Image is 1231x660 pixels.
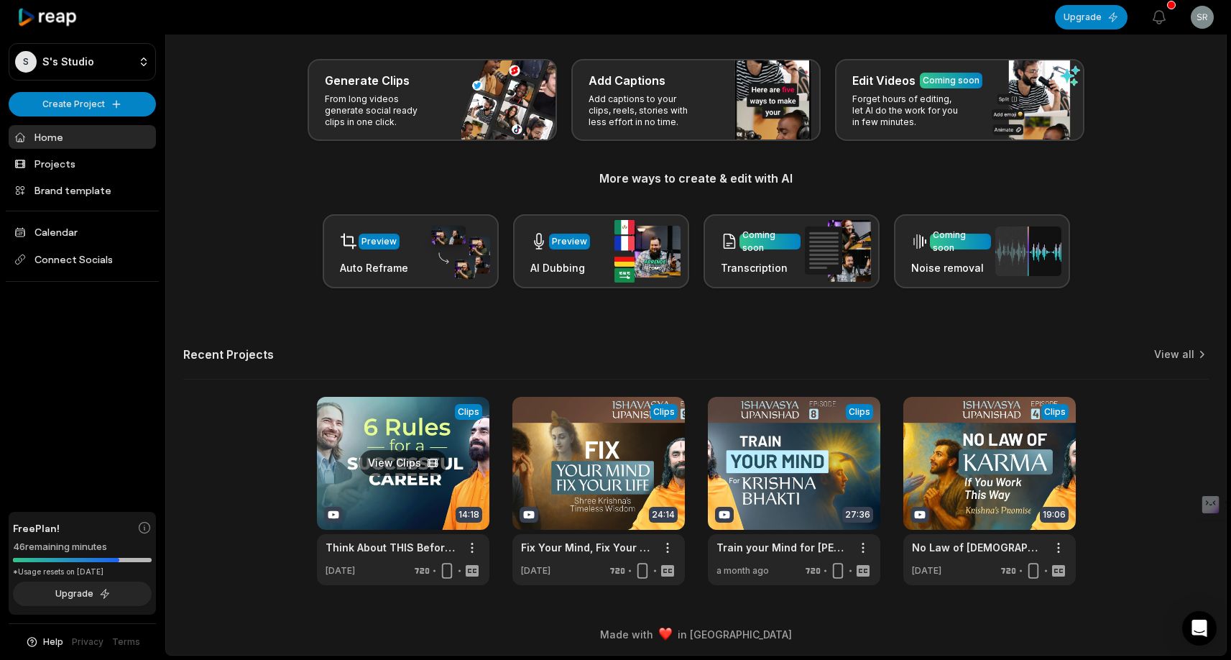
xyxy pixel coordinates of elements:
a: Think About THIS Before Choosing Your Career – 99% Make this MISTAKE | [PERSON_NAME] [326,540,458,555]
h3: Generate Clips [325,72,410,89]
h3: Edit Videos [852,72,916,89]
a: Brand template [9,178,156,202]
span: Connect Socials [9,247,156,272]
span: Help [43,636,63,648]
a: Train your Mind for [PERSON_NAME] - 2 Powerful Keys | [PERSON_NAME] [716,540,849,555]
div: Preview [361,235,397,248]
span: Free Plan! [13,521,60,536]
img: heart emoji [659,628,672,641]
p: S's Studio [42,55,94,68]
div: S [15,51,37,73]
button: Create Project [9,92,156,116]
div: *Usage resets on [DATE] [13,567,152,577]
div: 46 remaining minutes [13,540,152,554]
h3: Transcription [721,260,801,275]
h3: More ways to create & edit with AI [183,170,1209,187]
div: Preview [552,235,587,248]
p: Forget hours of editing, let AI do the work for you in few minutes. [852,93,964,128]
div: Open Intercom Messenger [1182,611,1217,646]
a: Terms [112,636,140,648]
a: Projects [9,152,156,175]
img: noise_removal.png [995,226,1061,276]
p: From long videos generate social ready clips in one click. [325,93,436,128]
button: Upgrade [1055,5,1128,29]
div: Coming soon [933,229,988,255]
a: No Law of [DEMOGRAPHIC_DATA] if you Work with this Mindset – [DEMOGRAPHIC_DATA]'s Promise to you ... [912,540,1044,555]
p: Add captions to your clips, reels, stories with less effort in no time. [589,93,700,128]
button: Help [25,636,63,648]
h3: Auto Reframe [340,260,408,275]
button: Upgrade [13,582,152,606]
a: Fix Your Mind, Fix Your Life – [DEMOGRAPHIC_DATA]’s Key to End Anxiety and Suffering | [PERSON_NAME] [521,540,653,555]
img: ai_dubbing.png [614,220,681,283]
a: Privacy [72,636,103,648]
div: Coming soon [923,74,979,87]
h3: AI Dubbing [530,260,590,275]
h2: Recent Projects [183,347,274,362]
a: View all [1154,347,1194,362]
a: Home [9,125,156,149]
div: Coming soon [742,229,798,255]
h3: Add Captions [589,72,665,89]
a: Calendar [9,220,156,244]
h3: Noise removal [911,260,991,275]
img: auto_reframe.png [424,224,490,280]
div: Made with in [GEOGRAPHIC_DATA] [179,627,1213,642]
img: transcription.png [805,220,871,282]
